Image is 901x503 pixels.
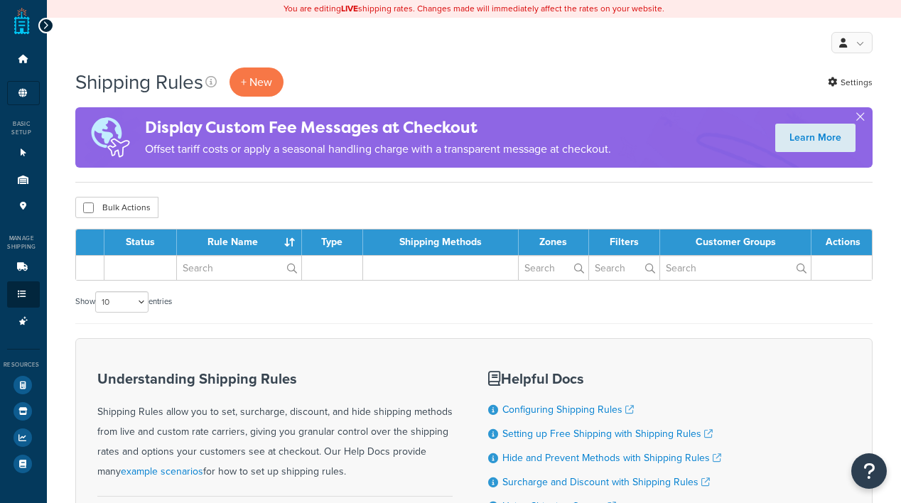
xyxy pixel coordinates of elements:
[828,72,873,92] a: Settings
[7,451,40,477] li: Help Docs
[75,107,145,168] img: duties-banner-06bc72dcb5fe05cb3f9472aba00be2ae8eb53ab6f0d8bb03d382ba314ac3c341.png
[95,291,149,313] select: Showentries
[519,229,589,255] th: Zones
[177,256,301,280] input: Search
[363,229,519,255] th: Shipping Methods
[502,426,713,441] a: Setting up Free Shipping with Shipping Rules
[7,46,40,72] li: Dashboard
[660,229,811,255] th: Customer Groups
[7,308,40,335] li: Advanced Features
[502,402,634,417] a: Configuring Shipping Rules
[851,453,887,489] button: Open Resource Center
[7,254,40,281] li: Carriers
[811,229,872,255] th: Actions
[177,229,301,255] th: Rule Name
[7,281,40,308] li: Shipping Rules
[97,371,453,386] h3: Understanding Shipping Rules
[75,291,172,313] label: Show entries
[97,371,453,482] div: Shipping Rules allow you to set, surcharge, discount, and hide shipping methods from live and cus...
[145,139,611,159] p: Offset tariff costs or apply a seasonal handling charge with a transparent message at checkout.
[14,7,30,36] a: ShipperHQ Home
[502,450,721,465] a: Hide and Prevent Methods with Shipping Rules
[7,372,40,398] li: Test Your Rates
[7,193,40,220] li: Pickup Locations
[589,256,659,280] input: Search
[341,2,358,15] b: LIVE
[121,464,203,479] a: example scenarios
[488,371,721,386] h3: Helpful Docs
[145,116,611,139] h4: Display Custom Fee Messages at Checkout
[75,197,158,218] button: Bulk Actions
[775,124,856,152] a: Learn More
[7,140,40,166] li: Websites
[104,229,178,255] th: Status
[7,167,40,193] li: Origins
[660,256,811,280] input: Search
[7,425,40,450] li: Analytics
[7,399,40,424] li: Marketplace
[502,475,710,490] a: Surcharge and Discount with Shipping Rules
[230,67,284,97] p: + New
[589,229,660,255] th: Filters
[519,256,588,280] input: Search
[302,229,363,255] th: Type
[75,68,203,96] h1: Shipping Rules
